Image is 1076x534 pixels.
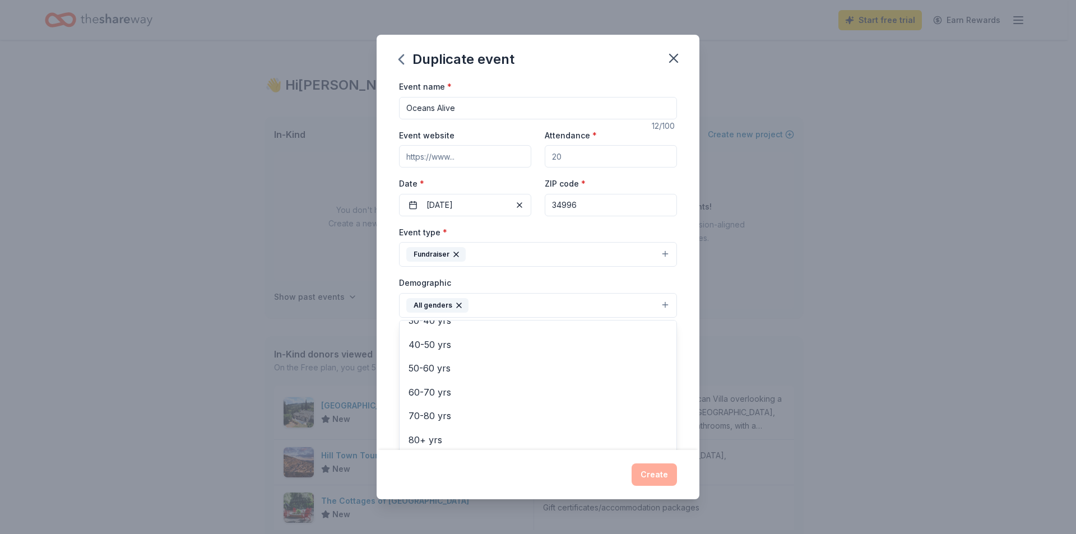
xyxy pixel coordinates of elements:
[409,313,667,328] span: 30-40 yrs
[406,298,469,313] div: All genders
[409,337,667,352] span: 40-50 yrs
[409,408,667,423] span: 70-80 yrs
[409,433,667,447] span: 80+ yrs
[409,361,667,375] span: 50-60 yrs
[399,320,677,454] div: All genders
[399,293,677,318] button: All genders
[409,385,667,400] span: 60-70 yrs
